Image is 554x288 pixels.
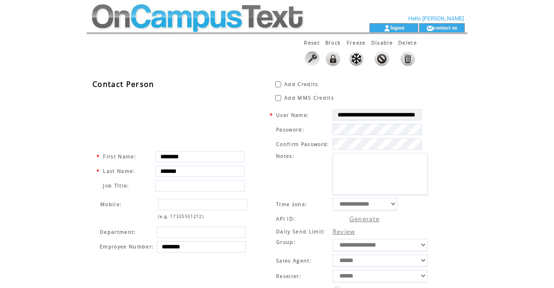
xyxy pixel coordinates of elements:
[349,51,364,66] img: This feature will Freeze any activity. No credits, Landing Pages or Mobile Websites will work. Th...
[276,112,309,118] span: User Name:
[276,126,304,133] span: Password:
[305,51,319,66] img: Click to reset this user password
[100,201,122,207] span: Mobile:
[103,168,135,174] span: Last Name:
[433,25,457,30] a: contact us
[304,39,320,46] span: Reset this user password
[276,258,312,264] span: Sales Agent:
[371,39,393,46] span: This feature will disable any activity. No credits, Landing Pages or Mobile Websites will work. T...
[390,25,405,30] a: logout
[276,239,296,245] span: Group:
[398,39,417,46] span: This feature will disable any activity and delete all data without a restore option.
[276,273,301,279] span: Reseller:
[276,216,295,222] span: API ID:
[325,39,341,46] span: This feature will lock the ability to login to the system. All activity will remain live such as ...
[333,227,355,236] a: Review
[158,213,204,219] span: (e.g. 17325551212)
[276,153,294,159] span: Notes:
[276,228,326,235] span: Daily Send Limit:
[384,25,390,32] img: account_icon.gif
[374,51,389,66] img: This feature will disable any activity. No credits, Landing Pages or Mobile Websites will work. T...
[426,25,433,32] img: contact_us_icon.gif
[326,51,340,66] img: This feature will lock the ability to login to the system. All activity will remain live such as ...
[408,15,464,22] span: Hello [PERSON_NAME]
[100,229,136,235] span: Department:
[92,79,154,89] span: Contact Person
[276,141,329,147] span: Confirm Password:
[103,182,129,189] span: Job Title:
[103,153,136,160] span: First Name:
[284,95,334,101] span: Add MMS Credits
[349,215,380,223] a: Generate
[276,201,307,207] span: Time zone:
[400,51,415,66] img: This feature will disable any activity and delete all data without a restore option.
[347,39,366,46] span: This feature will Freeze any activity. No credits, Landing Pages or Mobile Websites will work. Th...
[100,243,154,250] span: Employee Number:
[284,81,318,87] span: Add Credits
